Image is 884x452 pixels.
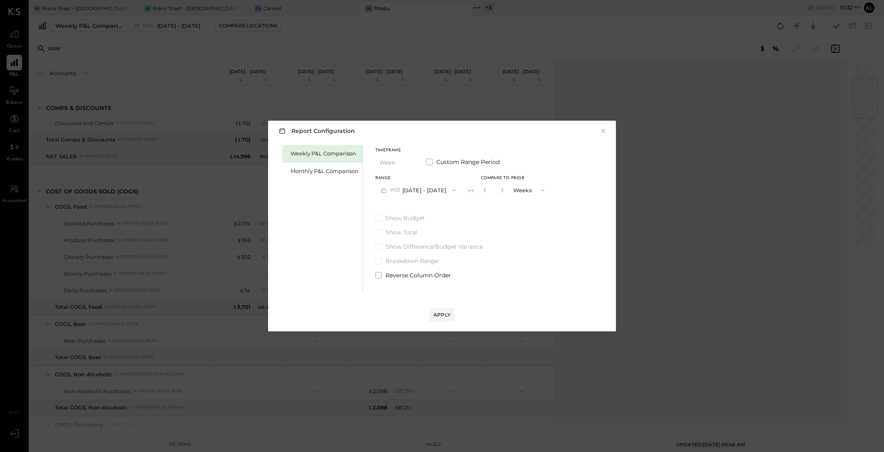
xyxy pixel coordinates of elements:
[291,167,359,175] div: Monthly P&L Comparison
[436,158,500,166] span: Custom Range Period
[375,176,461,180] div: Range
[386,257,438,265] span: Breakdown Range
[386,271,451,279] span: Reverse Column Order
[429,308,455,322] button: Apply
[386,228,417,236] span: Show Total
[277,126,355,136] h3: Report Configuration
[386,243,483,251] span: Show Difference/Budget Variance
[433,311,451,318] div: Apply
[375,182,461,198] button: W33[DATE] - [DATE]
[375,148,416,153] div: Timeframe
[386,214,425,222] span: Show Budget
[481,176,525,180] span: Compare to Prior
[291,150,359,157] div: Weekly P&L Comparison
[600,127,607,135] button: ×
[390,187,402,193] span: W33
[509,182,550,198] button: Weeks
[375,155,416,170] button: Week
